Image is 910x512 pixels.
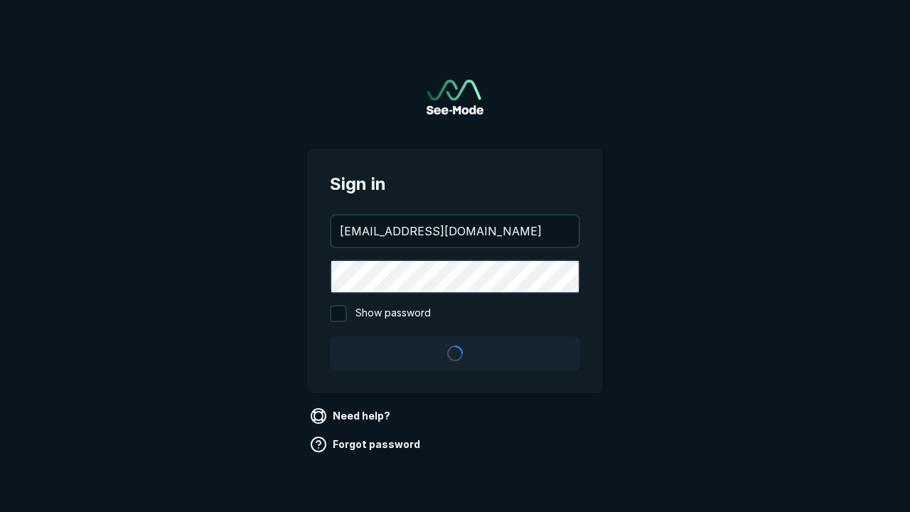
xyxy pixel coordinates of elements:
a: Need help? [307,405,396,427]
span: Sign in [330,171,580,197]
input: your@email.com [331,215,579,247]
span: Show password [355,305,431,322]
a: Go to sign in [427,80,483,114]
img: See-Mode Logo [427,80,483,114]
a: Forgot password [307,433,426,456]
